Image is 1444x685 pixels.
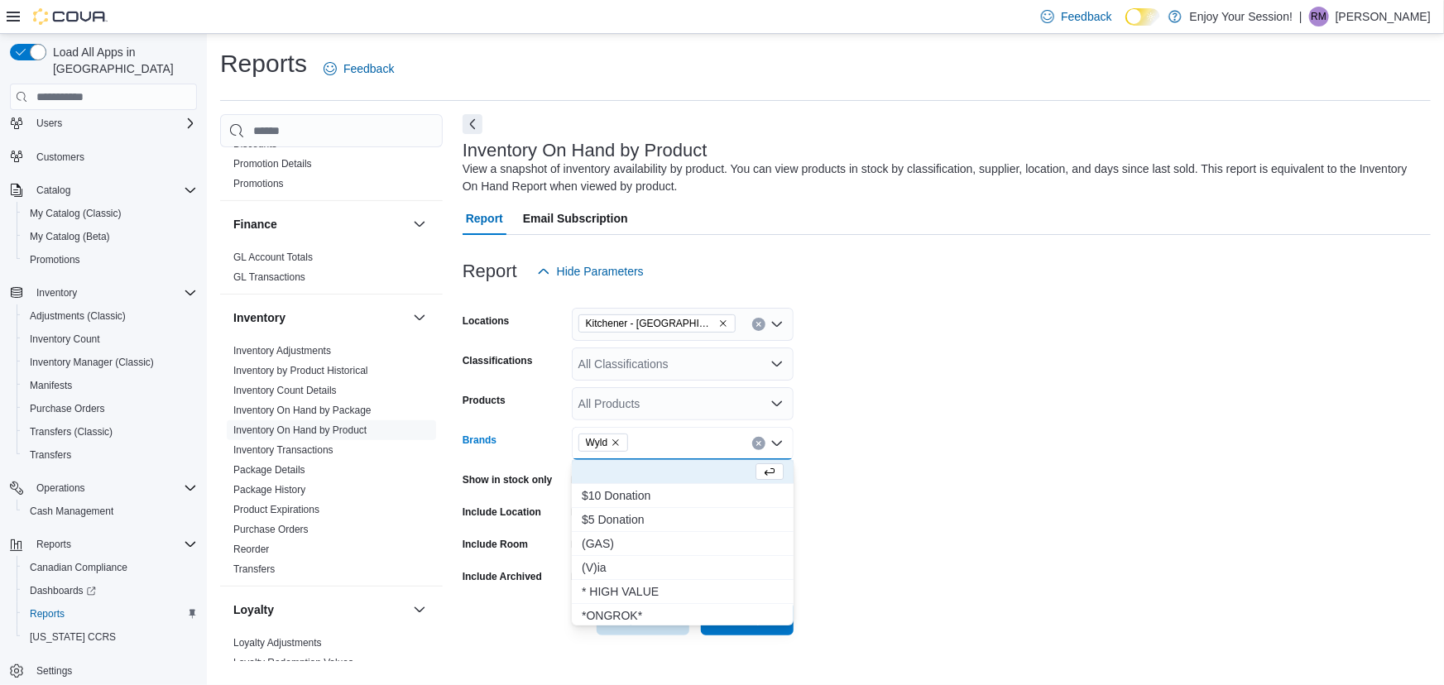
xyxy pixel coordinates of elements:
a: Purchase Orders [23,399,112,419]
a: Inventory Count Details [233,385,337,396]
a: Inventory Manager (Classic) [23,352,161,372]
span: Reports [30,534,197,554]
button: Transfers [17,443,204,467]
span: GL Account Totals [233,251,313,264]
button: Inventory Count [17,328,204,351]
button: Users [3,112,204,135]
a: Inventory Count [23,329,107,349]
div: Loyalty [220,633,443,679]
span: GL Transactions [233,271,305,284]
a: Dashboards [17,579,204,602]
span: Users [36,117,62,130]
span: Inventory Manager (Classic) [23,352,197,372]
button: Cash Management [17,500,204,523]
a: Inventory Transactions [233,444,333,456]
button: * HIGH VALUE [572,580,794,604]
label: Brands [463,434,497,447]
span: Purchase Orders [233,523,309,536]
button: Customers [3,145,204,169]
button: Settings [3,659,204,683]
label: Include Location [463,505,541,519]
button: Inventory [233,309,406,326]
span: Settings [30,660,197,681]
span: Transfers [30,448,71,462]
a: Inventory Adjustments [233,345,331,357]
button: Reports [3,533,204,556]
span: Settings [36,664,72,678]
h3: Inventory [233,309,285,326]
button: Remove Kitchener - Highland from selection in this group [718,319,728,328]
button: Close list of options [770,437,784,450]
button: Operations [3,477,204,500]
a: Purchase Orders [233,524,309,535]
span: Feedback [1061,8,1111,25]
span: $5 Donation [582,511,784,528]
button: Adjustments (Classic) [17,304,204,328]
label: Products [463,394,506,407]
button: Open list of options [770,357,784,371]
span: Purchase Orders [23,399,197,419]
a: Manifests [23,376,79,395]
span: Kitchener - Highland [578,314,736,333]
button: $5 Donation [572,508,794,532]
span: Inventory Transactions [233,443,333,457]
a: Reorder [233,544,269,555]
label: Include Room [463,538,528,551]
div: View a snapshot of inventory availability by product. You can view products in stock by classific... [463,160,1422,195]
span: Inventory Count [30,333,100,346]
button: Manifests [17,374,204,397]
div: Inventory [220,341,443,586]
button: Promotions [17,248,204,271]
button: Canadian Compliance [17,556,204,579]
span: Catalog [36,184,70,197]
span: Transfers [23,445,197,465]
span: Inventory Manager (Classic) [30,356,154,369]
a: Promotion Details [233,158,312,170]
span: Operations [30,478,197,498]
label: Show in stock only [463,473,553,486]
p: [PERSON_NAME] [1336,7,1431,26]
a: Promotions [233,178,284,189]
a: GL Transactions [233,271,305,283]
span: Inventory Adjustments [233,344,331,357]
button: Loyalty [233,601,406,618]
button: Inventory [30,283,84,303]
span: Transfers (Classic) [23,422,197,442]
button: Loyalty [410,600,429,620]
span: Inventory Count [23,329,197,349]
a: My Catalog (Beta) [23,227,117,247]
span: Kitchener - [GEOGRAPHIC_DATA] [586,315,715,332]
button: Users [30,113,69,133]
button: Finance [410,214,429,234]
span: Adjustments (Classic) [23,306,197,326]
span: Feedback [343,60,394,77]
a: Promotions [23,250,87,270]
button: My Catalog (Classic) [17,202,204,225]
span: Canadian Compliance [30,561,127,574]
a: Package Details [233,464,305,476]
span: $10 Donation [582,487,784,504]
span: Wyld [578,434,629,452]
span: Purchase Orders [30,402,105,415]
button: Reports [17,602,204,625]
span: Email Subscription [523,202,628,235]
a: [US_STATE] CCRS [23,627,122,647]
button: [US_STATE] CCRS [17,625,204,649]
span: Inventory [36,286,77,299]
span: Manifests [23,376,197,395]
span: Customers [30,146,197,167]
a: Product Expirations [233,504,319,515]
span: Promotions [233,177,284,190]
button: Open list of options [770,397,784,410]
span: Adjustments (Classic) [30,309,126,323]
button: Next [463,114,482,134]
span: Cash Management [30,505,113,518]
span: My Catalog (Classic) [23,204,197,223]
span: Product Expirations [233,503,319,516]
span: RM [1312,7,1327,26]
p: | [1299,7,1302,26]
button: Remove Wyld from selection in this group [611,438,621,448]
span: Inventory Count Details [233,384,337,397]
a: Loyalty Adjustments [233,637,322,649]
h3: Inventory On Hand by Product [463,141,708,160]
